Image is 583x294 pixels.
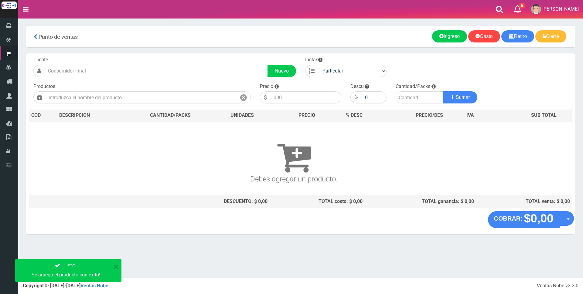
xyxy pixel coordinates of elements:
label: Cantidad/Packs [396,83,430,90]
label: Listas [305,56,322,63]
th: COD [29,110,57,122]
a: Nuevo [268,65,296,77]
a: Cierre [535,30,566,42]
label: Cliente [33,56,48,63]
span: [PERSON_NAME] [542,6,579,12]
img: User Image [531,4,541,14]
div: TOTAL venta: $ 0,00 [479,198,570,205]
a: Retiro [501,30,534,42]
div: % [350,91,362,103]
a: Gasto [468,30,500,42]
span: Punto de ventas [39,34,78,40]
span: % DESC [346,112,363,118]
th: DES [57,110,126,122]
img: Logo grande [2,2,17,9]
span: IVA [466,112,474,118]
label: Precio [260,83,273,90]
div: $ [260,91,271,103]
div: Ventas Nube v2.2.0 [537,282,578,289]
div: DESCUENTO: $ 0,00 [128,198,268,205]
strong: $0,00 [524,212,554,225]
a: Ventas Nube [80,283,108,289]
input: 000 [362,91,387,103]
input: Consumidor Final [45,65,268,77]
span: PRECIO/DES [416,112,443,118]
button: Sumar [443,91,477,103]
button: COBRAR: $0,00 [488,211,560,228]
label: Descu [350,83,364,90]
input: Cantidad [396,91,444,103]
span: PRECIO [298,112,315,119]
span: SUB TOTAL [531,112,557,119]
a: Ingreso [432,30,467,42]
th: CANTIDAD/PACKS [126,110,215,122]
span: 6 [519,3,525,8]
span: Sumar [456,95,470,100]
th: UNIDADES [215,110,270,122]
h3: Debes agregar un producto. [31,130,557,183]
div: TOTAL ganancia: $ 0,00 [367,198,474,205]
label: Productos [33,83,55,90]
strong: Copyright © [DATE]-[DATE] [23,283,108,289]
span: CRIPCION [68,112,90,118]
input: 000 [271,91,341,103]
input: Introduzca el nombre del producto [46,91,237,103]
div: TOTAL costo: $ 0,00 [272,198,363,205]
strong: COBRAR: [494,215,523,222]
